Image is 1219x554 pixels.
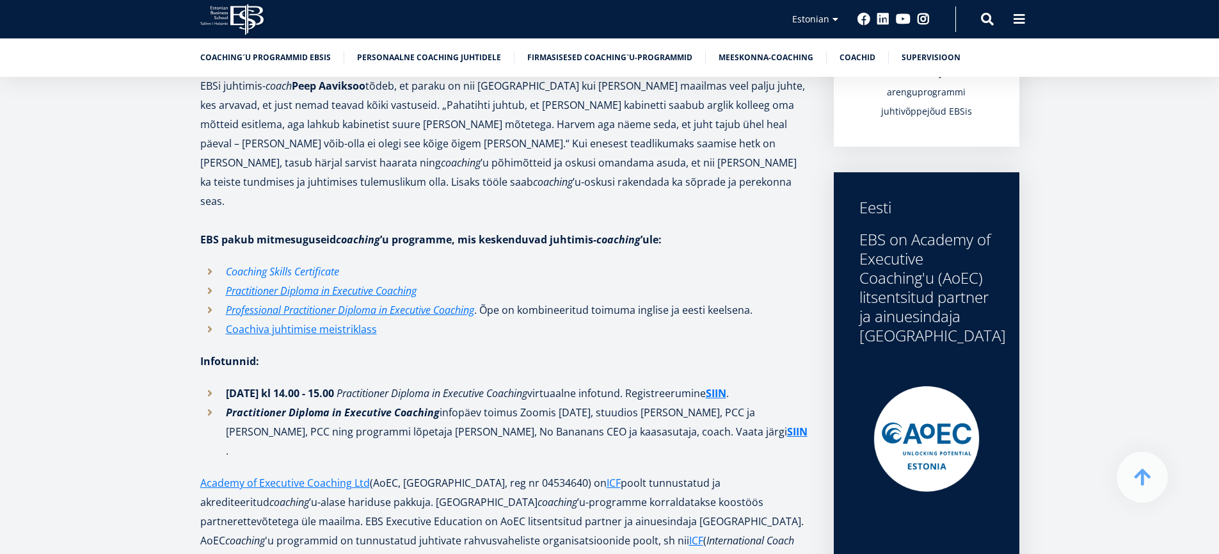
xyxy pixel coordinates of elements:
[787,422,808,441] a: SIIN
[857,13,870,26] a: Facebook
[200,232,662,247] strong: EBS pakub mitmesuguseid ’u programme, mis keskenduvad juhtimis- ’ule:
[225,534,265,548] em: coaching
[200,473,808,531] p: (AoEC, [GEOGRAPHIC_DATA], reg nr 04534640) on poolt tunnustatud ja akrediteeritud ’u-alase haridu...
[719,51,813,64] a: Meeskonna-coaching
[596,232,641,247] em: coaching
[226,262,339,281] a: Coaching Skills Certificate
[917,13,930,26] a: Instagram
[226,281,417,300] a: Practitioner Diploma in Executive Coaching
[226,303,474,317] em: Professional Practitioner Diploma in Executive Coaching
[902,51,960,64] a: SUPERVISIOON
[337,386,527,400] em: Practitioner Diploma in Executive Coaching
[226,300,474,320] a: Professional Practitioner Diploma in Executive Coaching
[292,79,365,93] strong: Peep Aaviksoo
[706,384,726,403] a: SIIN
[200,76,808,211] p: EBSi juhtimis- tõdeb, et paraku on nii [GEOGRAPHIC_DATA] kui [PERSON_NAME] maailmas veel palju ju...
[226,284,417,298] em: Practitioner Diploma in Executive Coaching
[266,79,292,93] em: coach
[896,13,911,26] a: Youtube
[226,386,334,400] strong: [DATE] kl 14.00 - 15.00
[859,230,994,345] div: EBS on Academy of Executive Coaching'u (AoEC) litsentsitud partner ja ainuesindaja [GEOGRAPHIC_DATA]
[200,473,370,493] a: Academy of Executive Coaching Ltd
[200,384,808,403] li: virtuaalne infotund. Registreerumine .
[607,473,621,493] a: ICF
[200,51,331,64] a: Coaching´u programmid EBSis
[689,531,703,550] a: ICF
[877,13,889,26] a: Linkedin
[269,495,309,509] em: coaching
[336,232,380,247] em: coaching
[200,354,259,368] strong: Infotunnid:
[200,300,808,320] li: . Õpe on kombineeritud toimuma inglise ja eesti keelsena.
[441,156,481,170] em: coaching
[533,175,573,189] em: coaching
[527,51,692,64] a: Firmasisesed coaching`u-programmid
[357,51,501,64] a: Personaalne coaching juhtidele
[840,51,875,64] a: Coachid
[859,198,994,217] div: Eesti
[226,320,377,339] a: Coachiva juhtimise meistriklass
[226,265,339,279] em: Coaching Skills Certificate
[787,425,808,439] strong: SIIN
[538,495,577,509] em: coaching
[226,405,440,420] em: Practitioner Diploma in Executive Coaching
[706,386,726,400] strong: SIIN
[200,403,808,460] li: infopäev toimus Zoomis [DATE], stuudios [PERSON_NAME], PCC ja [PERSON_NAME], PCC ning programmi l...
